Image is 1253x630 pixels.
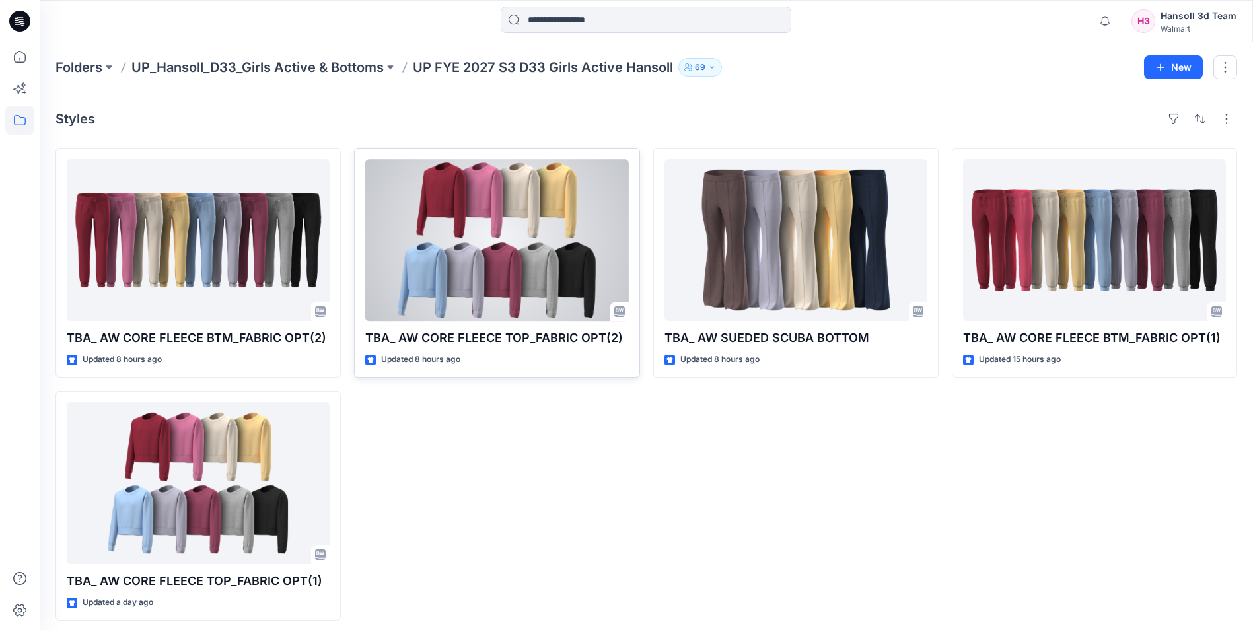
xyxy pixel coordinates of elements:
[664,329,927,347] p: TBA_ AW SUEDED SCUBA BOTTOM
[963,329,1226,347] p: TBA_ AW CORE FLEECE BTM_FABRIC OPT(1)
[55,111,95,127] h4: Styles
[1161,8,1236,24] div: Hansoll 3d Team
[67,572,330,590] p: TBA_ AW CORE FLEECE TOP_FABRIC OPT(1)
[83,353,162,367] p: Updated 8 hours ago
[67,159,330,321] a: TBA_ AW CORE FLEECE BTM_FABRIC OPT(2)
[695,60,705,75] p: 69
[1131,9,1155,33] div: H3
[381,353,460,367] p: Updated 8 hours ago
[1161,24,1236,34] div: Walmart
[963,159,1226,321] a: TBA_ AW CORE FLEECE BTM_FABRIC OPT(1)
[413,58,673,77] p: UP FYE 2027 S3 D33 Girls Active Hansoll
[680,353,760,367] p: Updated 8 hours ago
[979,353,1061,367] p: Updated 15 hours ago
[67,402,330,564] a: TBA_ AW CORE FLEECE TOP_FABRIC OPT(1)
[365,329,628,347] p: TBA_ AW CORE FLEECE TOP_FABRIC OPT(2)
[678,58,722,77] button: 69
[67,329,330,347] p: TBA_ AW CORE FLEECE BTM_FABRIC OPT(2)
[131,58,384,77] a: UP_Hansoll_D33_Girls Active & Bottoms
[664,159,927,321] a: TBA_ AW SUEDED SCUBA BOTTOM
[1144,55,1203,79] button: New
[55,58,102,77] a: Folders
[83,596,153,610] p: Updated a day ago
[365,159,628,321] a: TBA_ AW CORE FLEECE TOP_FABRIC OPT(2)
